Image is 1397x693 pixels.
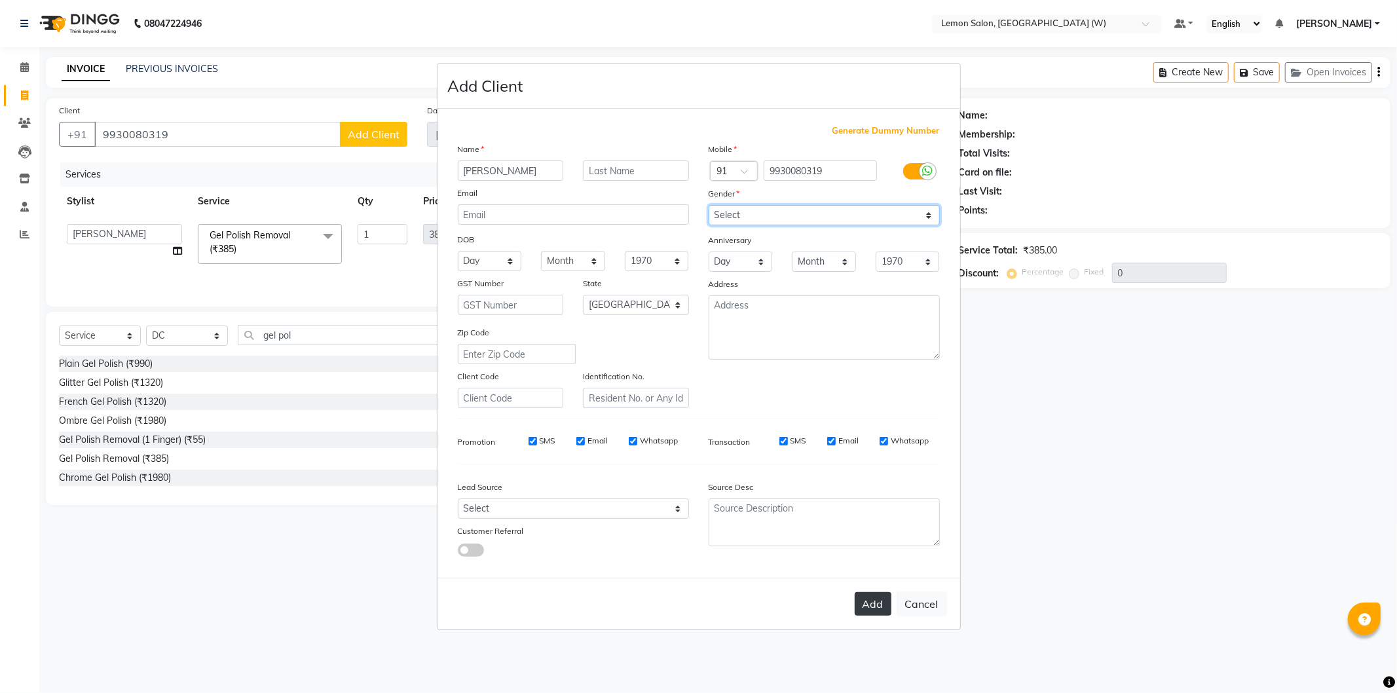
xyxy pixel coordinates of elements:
[640,435,678,447] label: Whatsapp
[458,344,576,364] input: Enter Zip Code
[583,371,644,383] label: Identification No.
[791,435,806,447] label: SMS
[897,591,947,616] button: Cancel
[458,436,496,448] label: Promotion
[458,160,564,181] input: First Name
[709,234,752,246] label: Anniversary
[458,234,475,246] label: DOB
[838,435,859,447] label: Email
[458,525,524,537] label: Customer Referral
[583,388,689,408] input: Resident No. or Any Id
[458,143,485,155] label: Name
[458,481,503,493] label: Lead Source
[891,435,929,447] label: Whatsapp
[458,278,504,290] label: GST Number
[709,278,739,290] label: Address
[448,74,523,98] h4: Add Client
[587,435,608,447] label: Email
[458,388,564,408] input: Client Code
[709,188,740,200] label: Gender
[709,436,751,448] label: Transaction
[583,160,689,181] input: Last Name
[458,187,478,199] label: Email
[583,278,602,290] label: State
[855,592,891,616] button: Add
[764,160,877,181] input: Mobile
[832,124,940,138] span: Generate Dummy Number
[709,143,737,155] label: Mobile
[709,481,754,493] label: Source Desc
[458,327,490,339] label: Zip Code
[458,295,564,315] input: GST Number
[458,371,500,383] label: Client Code
[540,435,555,447] label: SMS
[458,204,689,225] input: Email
